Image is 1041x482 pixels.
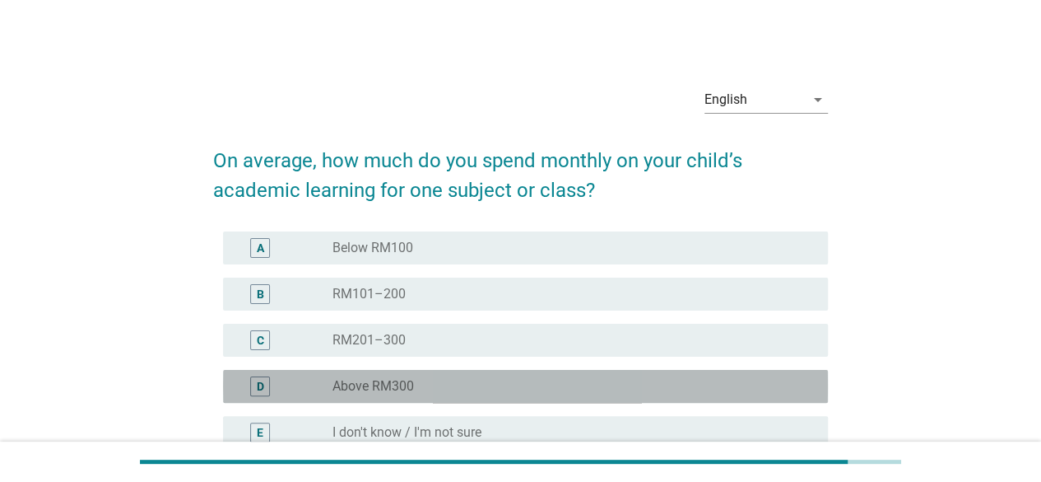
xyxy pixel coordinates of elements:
[332,424,481,441] label: I don't know / I'm not sure
[257,331,264,349] div: C
[332,240,413,256] label: Below RM100
[332,332,406,349] label: RM201–300
[332,286,406,302] label: RM101–200
[257,239,264,256] div: A
[213,129,828,205] h2: On average, how much do you spend monthly on your child’s academic learning for one subject or cl...
[257,285,264,302] div: B
[332,378,414,395] label: Above RM300
[704,92,747,107] div: English
[257,424,263,441] div: E
[808,90,828,110] i: arrow_drop_down
[257,377,264,395] div: D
